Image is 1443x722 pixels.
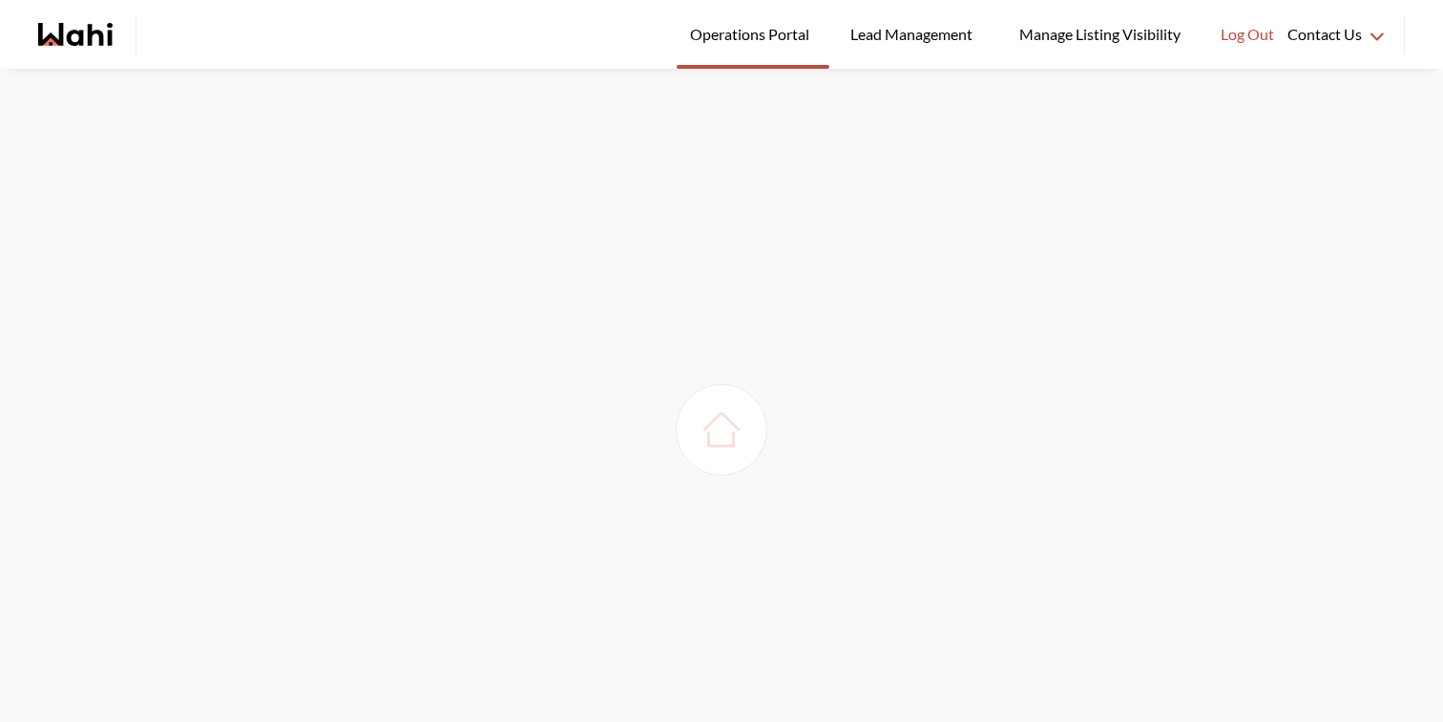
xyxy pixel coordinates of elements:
[690,22,816,47] span: Operations Portal
[1221,22,1274,47] span: Log Out
[850,22,979,47] span: Lead Management
[1014,22,1186,47] span: Manage Listing Visibility
[38,23,113,46] a: Wahi homepage
[695,403,748,457] img: loading house image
